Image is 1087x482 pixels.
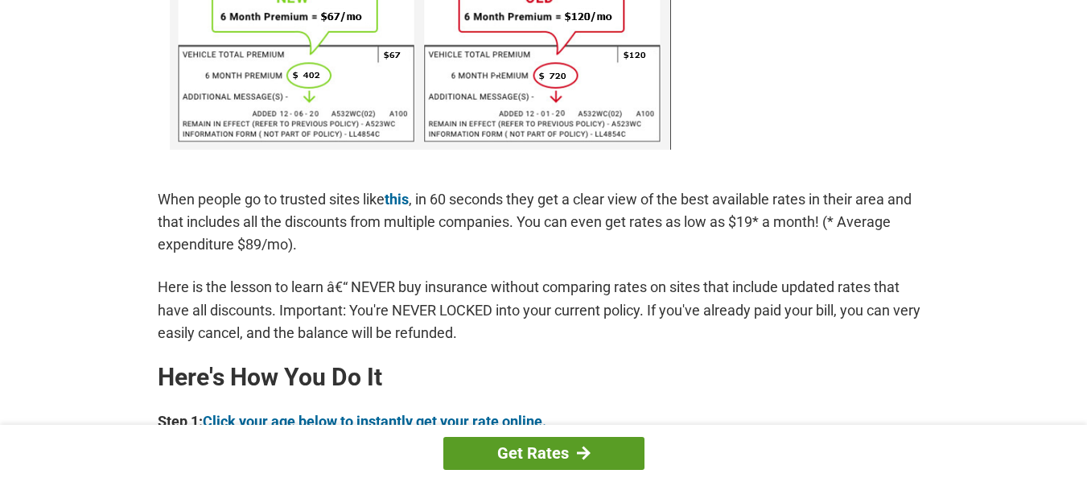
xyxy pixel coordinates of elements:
[385,191,409,208] a: this
[158,413,203,430] b: Step 1:
[158,188,930,256] p: When people go to trusted sites like , in 60 seconds they get a clear view of the best available ...
[203,413,546,430] a: Click your age below to instantly get your rate online.
[158,365,930,390] h2: Here's How You Do It
[158,276,930,344] p: Here is the lesson to learn â€“ NEVER buy insurance without comparing rates on sites that include...
[443,437,644,470] a: Get Rates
